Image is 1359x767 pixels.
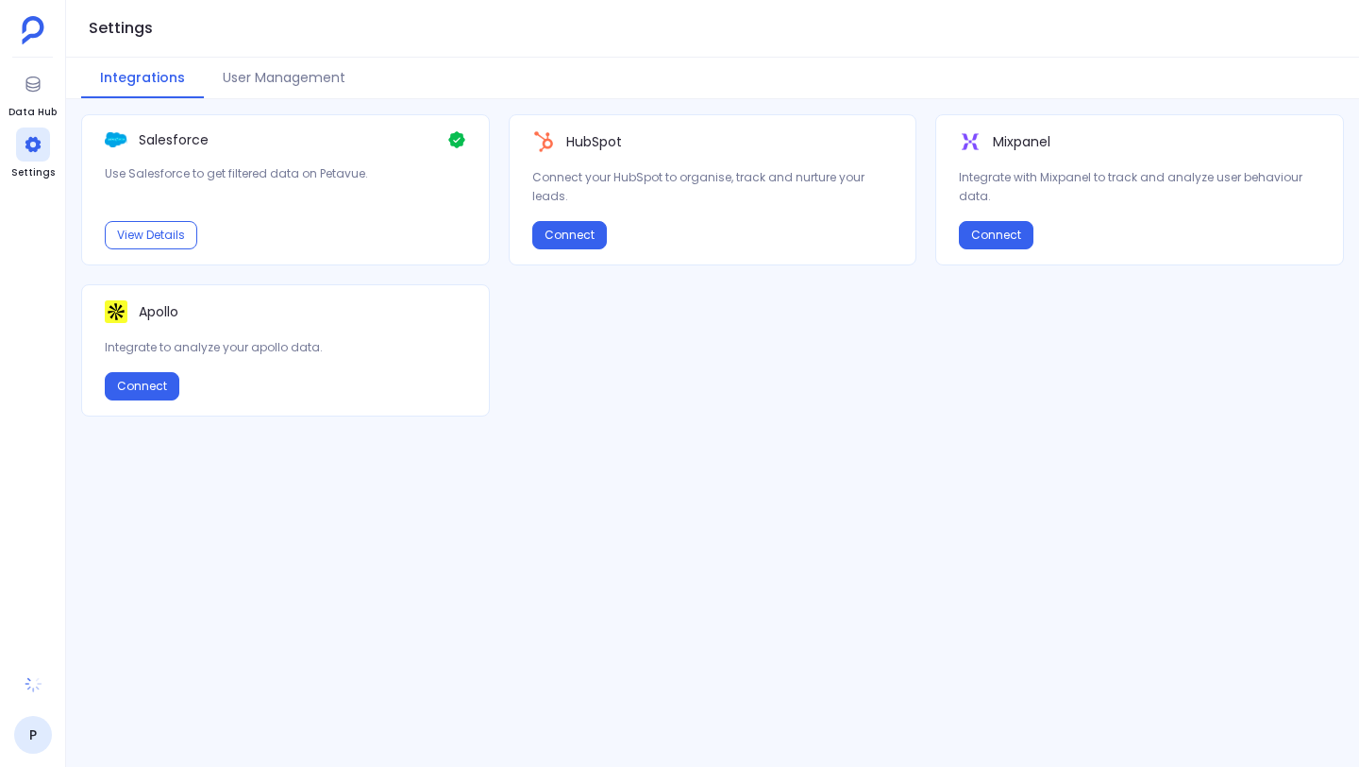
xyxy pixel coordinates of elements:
[532,168,894,206] p: Connect your HubSpot to organise, track and nurture your leads.
[105,372,179,401] button: Connect
[81,58,204,98] button: Integrations
[89,15,153,42] h1: Settings
[532,221,607,249] button: Connect
[959,221,1033,249] button: Connect
[105,164,466,183] p: Use Salesforce to get filtered data on Petavue.
[566,132,622,151] p: HubSpot
[447,130,466,149] img: Check Icon
[11,165,55,180] span: Settings
[11,128,55,180] a: Settings
[8,67,57,120] a: Data Hub
[22,16,44,44] img: petavue logo
[105,221,197,249] button: View Details
[959,168,1320,206] p: Integrate with Mixpanel to track and analyze user behaviour data.
[24,674,42,693] img: spinner-B0dY0IHp.gif
[105,338,466,357] p: Integrate to analyze your apollo data.
[139,302,178,321] p: Apollo
[993,132,1050,151] p: Mixpanel
[139,130,209,149] p: Salesforce
[204,58,364,98] button: User Management
[8,105,57,120] span: Data Hub
[14,716,52,754] a: P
